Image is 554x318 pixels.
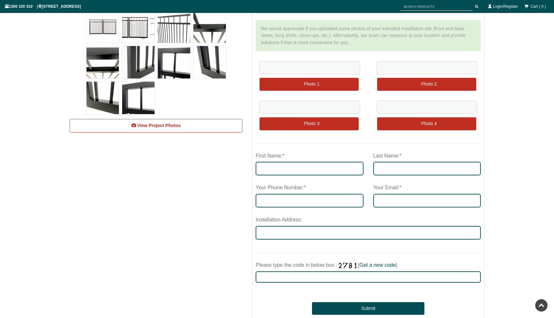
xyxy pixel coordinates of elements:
a: View Project Photos [70,119,242,133]
img: V0FDDB - Flat Top (Double Top Rail) - Double Aluminium Driveway Gates - Double Swing Gates - Matt... [87,46,119,78]
label: Your Email:* [373,182,401,194]
label: Installation Address: [256,214,302,226]
img: V0FDDB - Flat Top (Double Top Rail) - Double Aluminium Driveway Gates - Double Swing Gates - Matt... [87,82,119,114]
button: Submit [312,302,424,315]
img: V0FDDB - Flat Top (Double Top Rail) - Double Aluminium Driveway Gates - Double Swing Gates - Matt... [122,10,155,43]
img: Click here for another number [337,263,358,268]
img: V0FDDB - Flat Top (Double Top Rail) - Double Aluminium Driveway Gates - Double Swing Gates - Matt... [87,10,119,43]
span: View Project Photos [137,123,180,128]
label: Please type the code in below box : [ ] [256,259,397,271]
label: First Name:* [256,150,284,162]
label: Your Phone Number:* [256,182,306,194]
img: V0FDDB - Flat Top (Double Top Rail) - Double Aluminium Driveway Gates - Double Swing Gates - Matt... [158,46,190,78]
div: We would appreciate if you uploaded some photos of your intended installation site (front and bac... [256,20,481,52]
a: Get a new code [360,262,396,268]
img: V0FDDB - Flat Top (Double Top Rail) - Double Aluminium Driveway Gates - Double Swing Gates - Matt... [122,46,155,78]
label: Last Name:* [373,150,402,162]
span: 1300 100 310 | [STREET_ADDRESS] [5,4,81,9]
a: Login/Register [493,4,518,9]
img: V0FDDB - Flat Top (Double Top Rail) - Double Aluminium Driveway Gates - Double Swing Gates - Matt... [122,82,155,114]
img: V0FDDB - Flat Top (Double Top Rail) - Double Aluminium Driveway Gates - Double Swing Gates - Matt... [158,10,190,43]
input: SEARCH PRODUCTS [400,3,473,11]
img: V0FDDB - Flat Top (Double Top Rail) - Double Aluminium Driveway Gates - Double Swing Gates - Matt... [193,10,226,43]
span: Cart ( 0 ) [531,4,546,9]
iframe: LiveChat chat widget [424,145,554,295]
img: V0FDDB - Flat Top (Double Top Rail) - Double Aluminium Driveway Gates - Double Swing Gates - Matt... [193,46,226,78]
